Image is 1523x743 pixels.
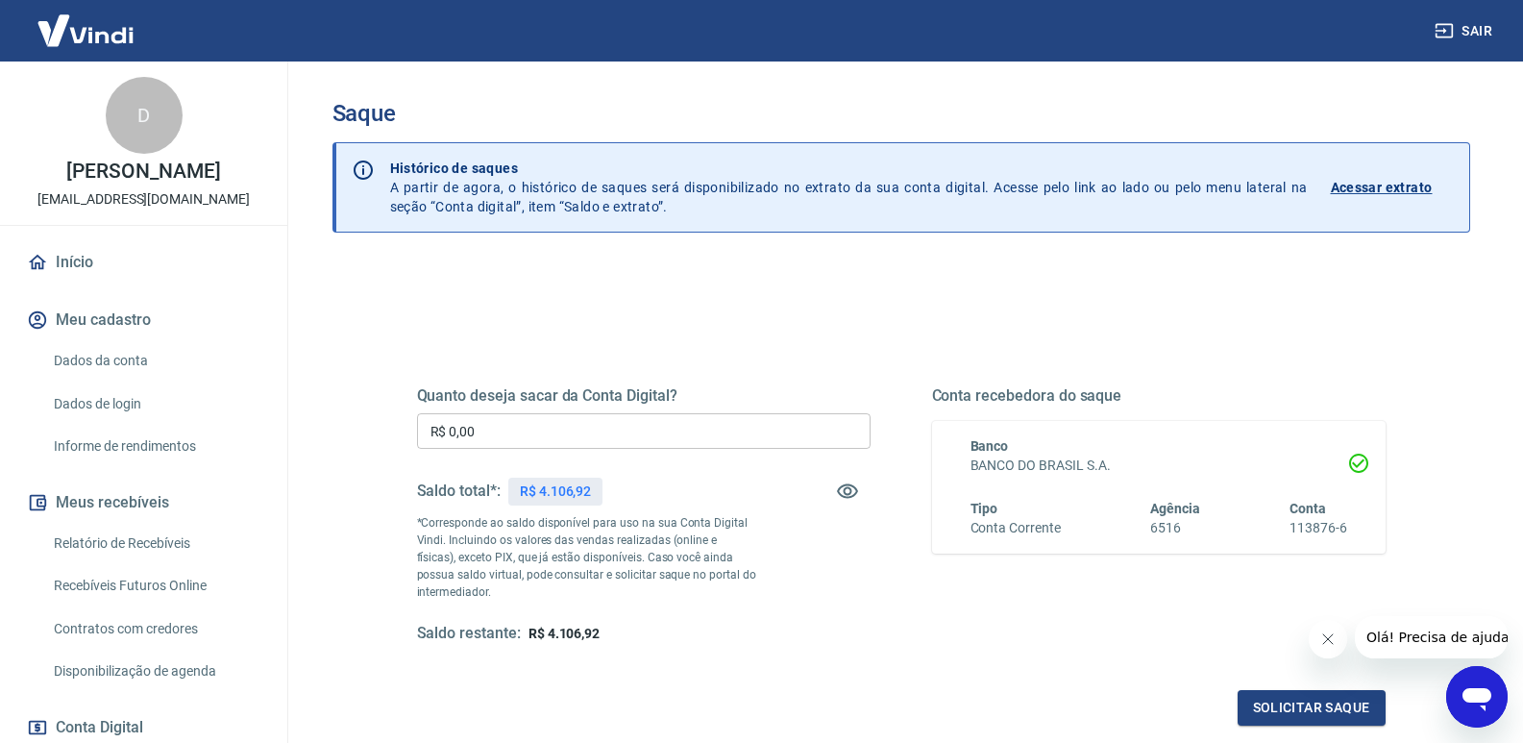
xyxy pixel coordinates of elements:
[46,427,264,466] a: Informe de rendimentos
[1150,501,1200,516] span: Agência
[417,624,521,644] h5: Saldo restante:
[1355,616,1508,658] iframe: Mensagem da empresa
[1446,666,1508,728] iframe: Botão para abrir a janela de mensagens
[37,189,250,210] p: [EMAIL_ADDRESS][DOMAIN_NAME]
[46,566,264,606] a: Recebíveis Futuros Online
[46,384,264,424] a: Dados de login
[46,609,264,649] a: Contratos com credores
[46,652,264,691] a: Disponibilização de agenda
[1431,13,1500,49] button: Sair
[970,456,1347,476] h6: BANCO DO BRASIL S.A.
[528,626,600,641] span: R$ 4.106,92
[417,514,757,601] p: *Corresponde ao saldo disponível para uso na sua Conta Digital Vindi. Incluindo os valores das ve...
[66,161,220,182] p: [PERSON_NAME]
[46,524,264,563] a: Relatório de Recebíveis
[417,386,871,406] h5: Quanto deseja sacar da Conta Digital?
[1238,690,1386,726] button: Solicitar saque
[1331,178,1433,197] p: Acessar extrato
[23,241,264,284] a: Início
[1309,620,1347,658] iframe: Fechar mensagem
[970,501,998,516] span: Tipo
[12,13,161,29] span: Olá! Precisa de ajuda?
[23,299,264,341] button: Meu cadastro
[520,482,591,502] p: R$ 4.106,92
[970,518,1061,538] h6: Conta Corrente
[1290,518,1347,538] h6: 113876-6
[932,386,1386,406] h5: Conta recebedora do saque
[970,438,1009,454] span: Banco
[390,159,1308,178] p: Histórico de saques
[390,159,1308,216] p: A partir de agora, o histórico de saques será disponibilizado no extrato da sua conta digital. Ac...
[1290,501,1326,516] span: Conta
[23,1,148,60] img: Vindi
[1331,159,1454,216] a: Acessar extrato
[417,482,501,501] h5: Saldo total*:
[23,482,264,524] button: Meus recebíveis
[1150,518,1200,538] h6: 6516
[332,100,1470,127] h3: Saque
[106,77,183,154] div: D
[46,341,264,381] a: Dados da conta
